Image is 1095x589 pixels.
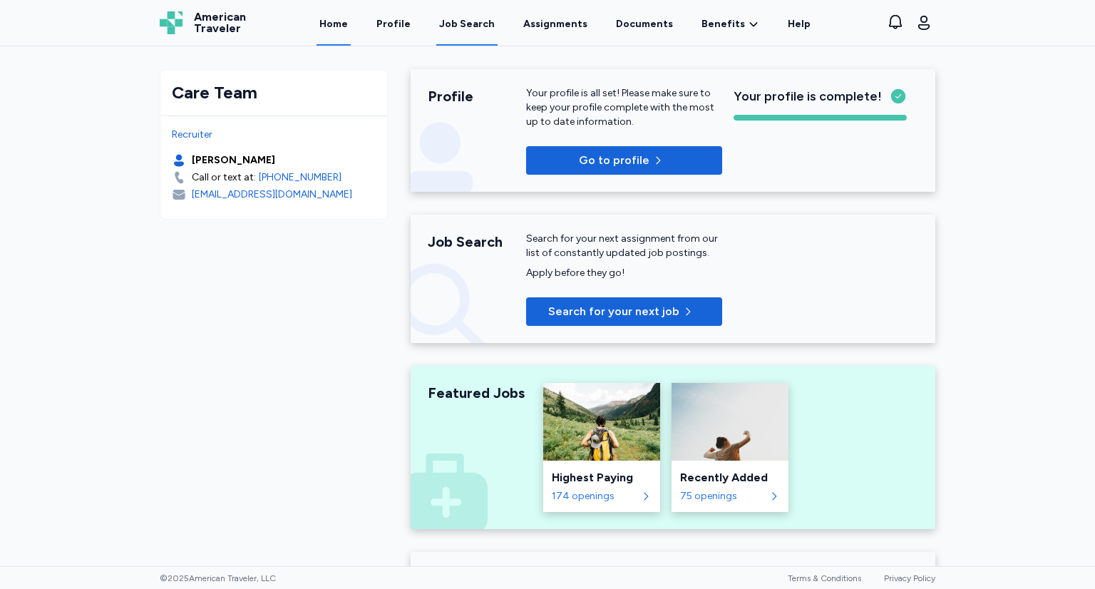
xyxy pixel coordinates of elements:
img: Recently Added [672,383,788,461]
a: Privacy Policy [884,573,935,583]
div: Job Search [439,17,495,31]
span: Search for your next job [548,303,679,320]
a: [PHONE_NUMBER] [259,170,341,185]
button: Search for your next job [526,297,722,326]
div: Recruiter [172,128,376,142]
div: Your profile is all set! Please make sure to keep your profile complete with the most up to date ... [526,86,722,129]
div: Job Search [428,232,526,252]
a: Benefits [701,17,759,31]
span: Go to profile [579,152,649,169]
div: Care Team [172,81,376,104]
div: [EMAIL_ADDRESS][DOMAIN_NAME] [192,188,352,202]
span: Benefits [701,17,745,31]
span: © 2025 American Traveler, LLC [160,573,276,584]
div: [PERSON_NAME] [192,153,275,168]
div: Search for your next assignment from our list of constantly updated job postings. [526,232,722,260]
a: Recently AddedRecently Added75 openings [672,383,788,512]
span: Your profile is complete! [734,86,882,106]
a: Home [317,1,351,46]
div: Recently Added [680,469,780,486]
div: 75 openings [680,489,766,503]
a: Terms & Conditions [788,573,861,583]
span: American Traveler [194,11,246,34]
div: Call or text at: [192,170,256,185]
div: Highest Paying [552,469,652,486]
div: Apply before they go! [526,266,722,280]
img: Logo [160,11,182,34]
button: Go to profile [526,146,722,175]
a: Highest PayingHighest Paying174 openings [543,383,660,512]
div: Featured Jobs [428,383,526,403]
a: Job Search [436,1,498,46]
div: 174 openings [552,489,637,503]
img: Highest Paying [543,383,660,461]
div: Profile [428,86,526,106]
